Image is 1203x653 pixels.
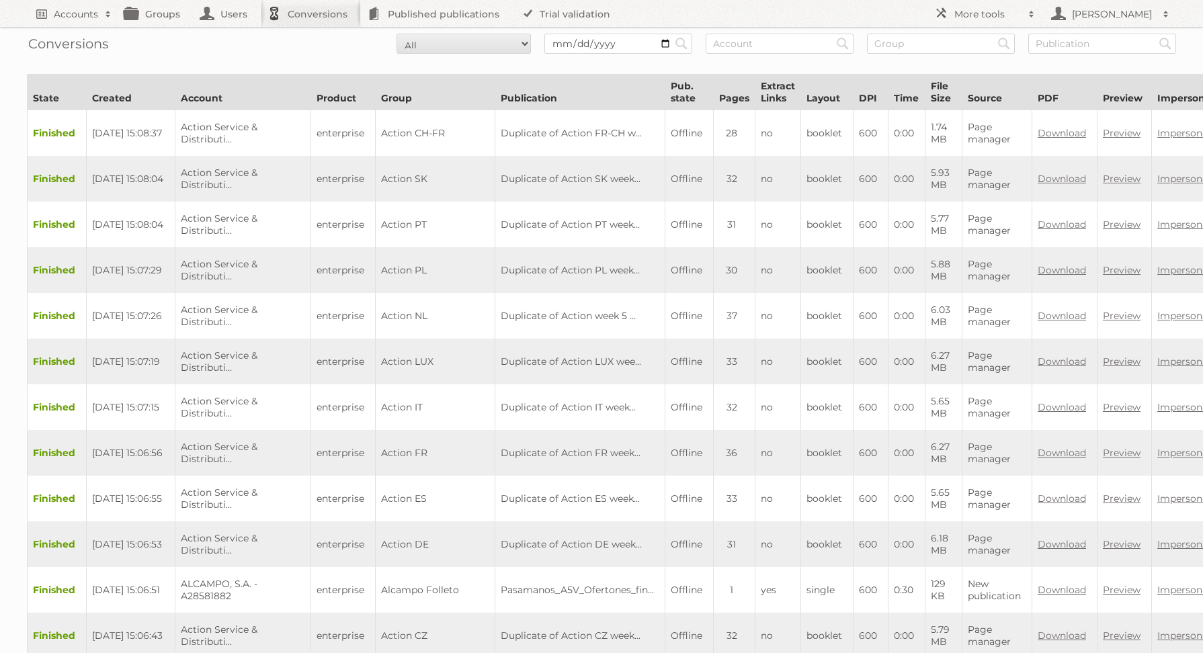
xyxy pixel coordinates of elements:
th: Pub. state [665,75,714,110]
td: 5.93 MB [925,156,962,202]
td: Action Service & Distributi... [175,430,311,476]
th: Product [311,75,376,110]
td: Finished [28,476,87,521]
td: 0:00 [888,521,925,567]
td: booklet [801,110,854,157]
td: Page manager [962,339,1032,384]
td: no [755,156,801,202]
span: [DATE] 15:07:19 [92,355,160,367]
td: Finished [28,521,87,567]
td: Action PT [376,202,495,247]
td: no [755,430,801,476]
input: Search [994,34,1014,54]
td: booklet [801,430,854,476]
td: 33 [714,339,755,384]
td: 36 [714,430,755,476]
a: Preview [1103,584,1140,596]
td: enterprise [311,247,376,293]
span: [DATE] 15:07:15 [92,401,159,413]
th: Source [962,75,1032,110]
th: Group [376,75,495,110]
a: Preview [1103,264,1140,276]
a: Preview [1103,492,1140,505]
a: Download [1038,492,1086,505]
td: 37 [714,293,755,339]
td: 600 [854,110,888,157]
td: Duplicate of Action week 5 ... [495,293,665,339]
td: 33 [714,476,755,521]
span: [DATE] 15:06:56 [92,447,163,459]
td: 31 [714,521,755,567]
td: 5.65 MB [925,476,962,521]
td: booklet [801,384,854,430]
input: Publication [1028,34,1176,54]
td: 600 [854,430,888,476]
input: Date [544,34,692,54]
td: Action Service & Distributi... [175,384,311,430]
td: Action Service & Distributi... [175,110,311,157]
td: Action NL [376,293,495,339]
td: booklet [801,339,854,384]
a: Preview [1103,218,1140,230]
a: Preview [1103,629,1140,642]
td: Finished [28,567,87,613]
th: Publication [495,75,665,110]
td: Action Service & Distributi... [175,476,311,521]
span: [DATE] 15:07:29 [92,264,162,276]
td: Finished [28,339,87,384]
td: Action PL [376,247,495,293]
td: booklet [801,202,854,247]
th: State [28,75,87,110]
td: Duplicate of Action PL week... [495,247,665,293]
h2: More tools [954,7,1022,21]
td: Pasamanos_A5V_Ofertones_fin... [495,567,665,613]
td: no [755,476,801,521]
td: no [755,202,801,247]
span: [DATE] 15:08:37 [92,127,162,139]
td: 5.77 MB [925,202,962,247]
td: Duplicate of Action SK week... [495,156,665,202]
a: Preview [1103,447,1140,459]
td: Action SK [376,156,495,202]
td: Page manager [962,521,1032,567]
td: 32 [714,156,755,202]
td: Action Service & Distributi... [175,293,311,339]
td: 0:00 [888,202,925,247]
td: Page manager [962,476,1032,521]
td: 600 [854,476,888,521]
a: Download [1038,401,1086,413]
a: Download [1038,629,1086,642]
th: Pages [714,75,755,110]
td: Action Service & Distributi... [175,202,311,247]
a: Preview [1103,310,1140,322]
td: 0:00 [888,293,925,339]
td: Duplicate of Action LUX wee... [495,339,665,384]
a: Preview [1103,173,1140,185]
td: 6.27 MB [925,430,962,476]
td: Action Service & Distributi... [175,156,311,202]
td: no [755,247,801,293]
td: Page manager [962,202,1032,247]
td: ALCAMPO, S.A. - A28581882 [175,567,311,613]
td: 600 [854,156,888,202]
td: Offline [665,384,714,430]
span: [DATE] 15:06:55 [92,492,162,505]
span: [DATE] 15:06:53 [92,538,162,550]
td: Duplicate of Action FR-CH w... [495,110,665,157]
td: 600 [854,202,888,247]
td: Duplicate of Action PT week... [495,202,665,247]
td: Offline [665,202,714,247]
td: Action IT [376,384,495,430]
td: Offline [665,110,714,157]
td: enterprise [311,567,376,613]
td: 0:30 [888,567,925,613]
td: Finished [28,202,87,247]
td: 0:00 [888,476,925,521]
td: enterprise [311,110,376,157]
td: enterprise [311,202,376,247]
td: Offline [665,156,714,202]
td: Offline [665,567,714,613]
td: 5.88 MB [925,247,962,293]
td: Page manager [962,384,1032,430]
td: 0:00 [888,430,925,476]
